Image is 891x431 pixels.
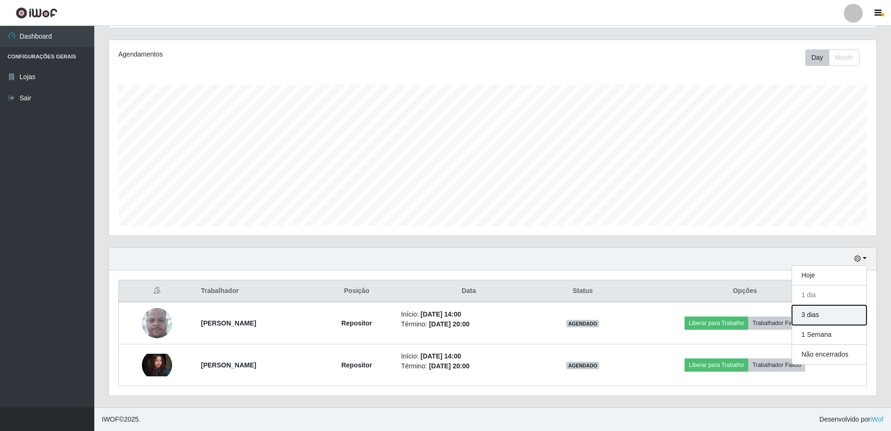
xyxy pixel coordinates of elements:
[102,415,140,424] span: © 2025 .
[623,280,866,302] th: Opções
[429,320,470,328] time: [DATE] 20:00
[401,319,536,329] li: Término:
[401,361,536,371] li: Término:
[401,351,536,361] li: Início:
[341,361,372,369] strong: Repositor
[566,362,599,369] span: AGENDADO
[805,49,867,66] div: Toolbar with button groups
[792,325,866,345] button: 1 Semana
[195,280,318,302] th: Trabalhador
[829,49,859,66] button: Month
[792,285,866,305] button: 1 dia
[318,280,395,302] th: Posição
[401,309,536,319] li: Início:
[118,49,422,59] div: Agendamentos
[142,290,172,357] img: 1754928173692.jpeg
[685,317,748,330] button: Liberar para Trabalho
[792,345,866,364] button: Não encerrados
[102,415,119,423] span: IWOF
[819,415,883,424] span: Desenvolvido por
[201,319,256,327] strong: [PERSON_NAME]
[341,319,372,327] strong: Repositor
[792,266,866,285] button: Hoje
[542,280,623,302] th: Status
[748,317,805,330] button: Trabalhador Faltou
[429,362,470,370] time: [DATE] 20:00
[685,358,748,372] button: Liberar para Trabalho
[805,49,829,66] button: Day
[421,352,461,360] time: [DATE] 14:00
[142,354,172,376] img: 1755895965473.jpeg
[566,320,599,327] span: AGENDADO
[201,361,256,369] strong: [PERSON_NAME]
[16,7,58,19] img: CoreUI Logo
[805,49,859,66] div: First group
[792,305,866,325] button: 3 dias
[421,310,461,318] time: [DATE] 14:00
[748,358,805,372] button: Trabalhador Faltou
[870,415,883,423] a: iWof
[396,280,542,302] th: Data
